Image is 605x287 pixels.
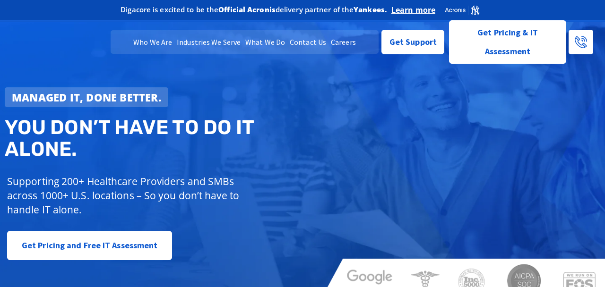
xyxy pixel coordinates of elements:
[5,117,309,160] h2: You don’t have to do IT alone.
[174,30,243,54] a: Industries We Serve
[444,5,480,16] img: Acronis
[131,30,174,54] a: Who We Are
[218,5,276,14] b: Official Acronis
[449,20,566,64] a: Get Pricing & IT Assessment
[14,30,69,54] img: DigaCore Technology Consulting
[328,30,358,54] a: Careers
[389,33,437,51] span: Get Support
[287,30,328,54] a: Contact Us
[354,5,387,14] b: Yankees.
[7,174,254,217] p: Supporting 200+ Healthcare Providers and SMBs across 1000+ U.S. locations – So you don’t have to ...
[111,30,379,54] nav: Menu
[457,23,559,61] span: Get Pricing & IT Assessment
[5,87,168,107] a: Managed IT, done better.
[381,30,444,54] a: Get Support
[243,30,287,54] a: What We Do
[22,236,157,255] span: Get Pricing and Free IT Assessment
[121,6,387,13] h2: Digacore is excited to be the delivery partner of the
[7,231,172,260] a: Get Pricing and Free IT Assessment
[12,90,161,104] strong: Managed IT, done better.
[391,5,435,15] a: Learn more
